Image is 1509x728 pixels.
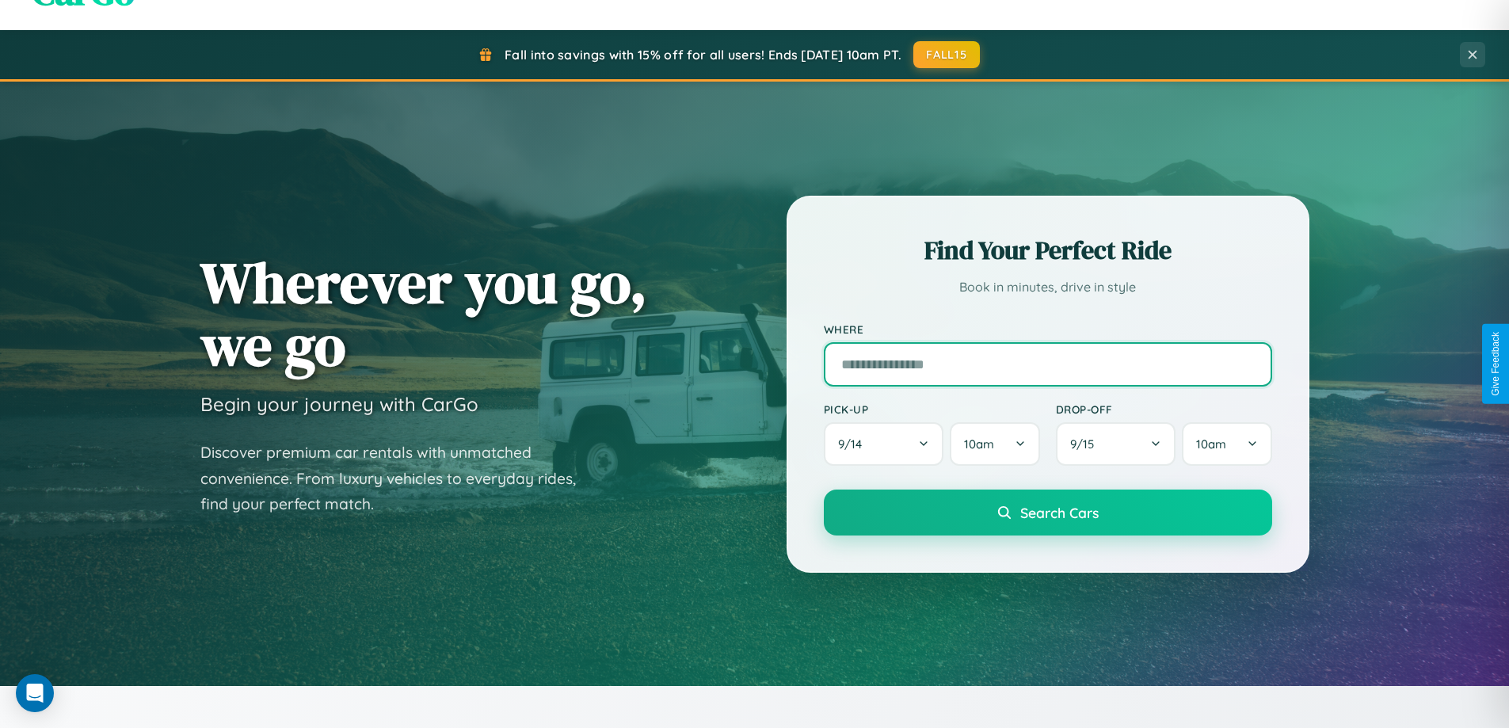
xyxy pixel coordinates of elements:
label: Where [824,322,1272,336]
span: 10am [1196,436,1226,452]
span: 10am [964,436,994,452]
div: Open Intercom Messenger [16,674,54,712]
span: Search Cars [1020,504,1099,521]
span: 9 / 14 [838,436,870,452]
button: 10am [950,422,1039,466]
button: 9/15 [1056,422,1176,466]
span: 9 / 15 [1070,436,1102,452]
label: Pick-up [824,402,1040,416]
p: Book in minutes, drive in style [824,276,1272,299]
button: 10am [1182,422,1271,466]
h1: Wherever you go, we go [200,251,647,376]
h3: Begin your journey with CarGo [200,392,478,416]
button: FALL15 [913,41,980,68]
h2: Find Your Perfect Ride [824,233,1272,268]
span: Fall into savings with 15% off for all users! Ends [DATE] 10am PT. [505,47,901,63]
p: Discover premium car rentals with unmatched convenience. From luxury vehicles to everyday rides, ... [200,440,596,517]
label: Drop-off [1056,402,1272,416]
button: Search Cars [824,490,1272,536]
div: Give Feedback [1490,332,1501,396]
button: 9/14 [824,422,944,466]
